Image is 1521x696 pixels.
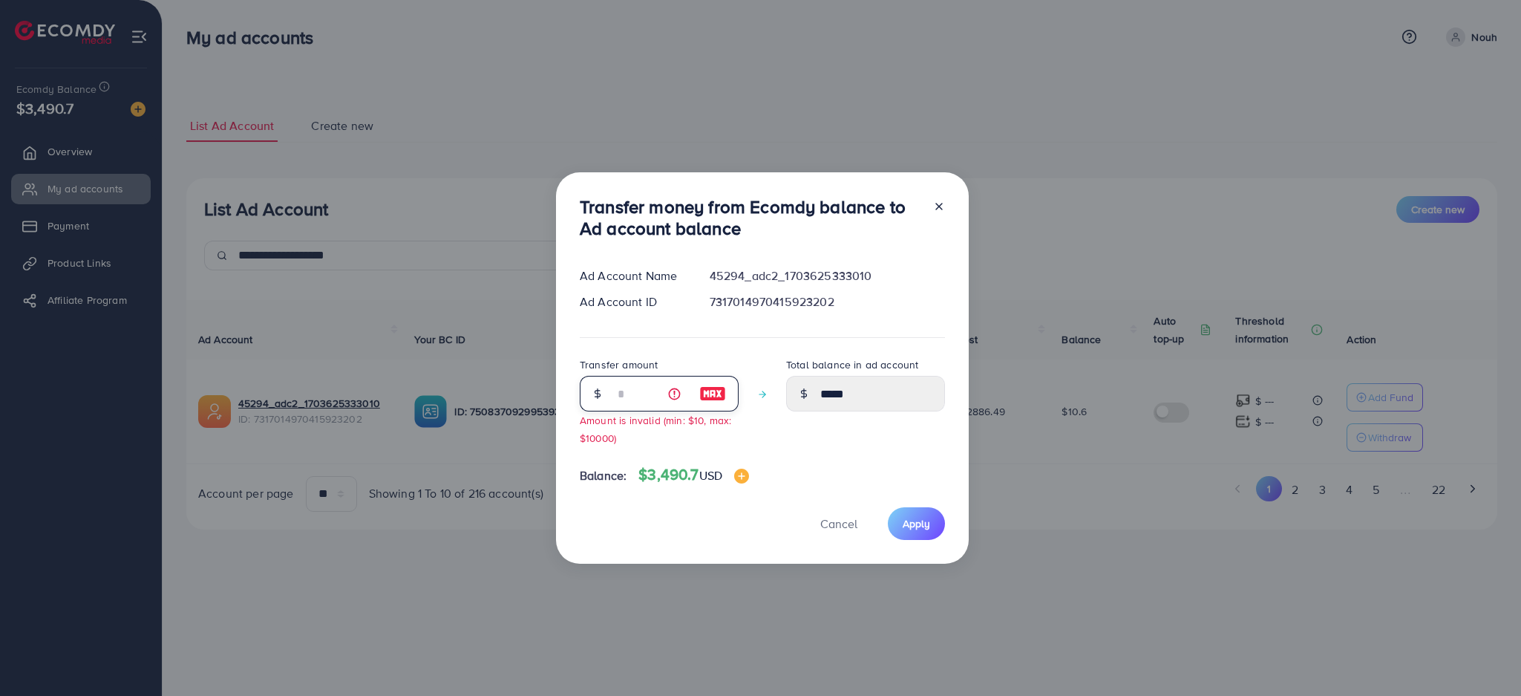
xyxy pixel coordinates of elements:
span: Apply [903,516,930,531]
img: image [699,385,726,403]
h3: Transfer money from Ecomdy balance to Ad account balance [580,196,921,239]
img: image [734,469,749,484]
label: Transfer amount [580,357,658,372]
span: Balance: [580,467,627,484]
button: Apply [888,507,945,539]
div: Ad Account ID [568,293,698,310]
label: Total balance in ad account [786,357,918,372]
span: Cancel [820,516,857,532]
div: 7317014970415923202 [698,293,957,310]
span: USD [699,467,722,484]
small: Amount is invalid (min: $10, max: $10000) [580,413,731,444]
h4: $3,490.7 [638,466,749,484]
div: Ad Account Name [568,267,698,284]
iframe: Chat [1458,629,1510,685]
div: 45294_adc2_1703625333010 [698,267,957,284]
button: Cancel [802,507,876,539]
